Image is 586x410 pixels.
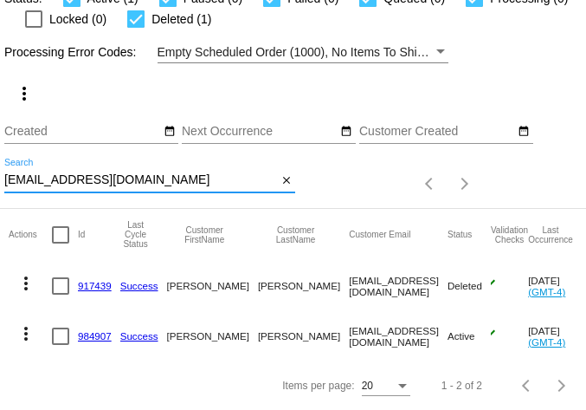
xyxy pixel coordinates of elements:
[258,311,349,361] mat-cell: [PERSON_NAME]
[448,230,472,240] button: Change sorting for Status
[258,261,349,311] mat-cell: [PERSON_NAME]
[528,225,573,244] button: Change sorting for LastOccurrenceUtc
[16,323,36,344] mat-icon: more_vert
[362,381,410,393] mat-select: Items per page:
[9,209,52,261] mat-header-cell: Actions
[78,330,112,342] a: 984907
[167,261,258,311] mat-cell: [PERSON_NAME]
[349,230,410,240] button: Change sorting for CustomerEmail
[518,125,530,139] mat-icon: date_range
[4,45,137,59] span: Processing Error Codes:
[349,311,448,361] mat-cell: [EMAIL_ADDRESS][DOMAIN_NAME]
[167,311,258,361] mat-cell: [PERSON_NAME]
[510,368,544,403] button: Previous page
[167,225,242,244] button: Change sorting for CustomerFirstName
[448,330,475,342] span: Active
[14,83,35,104] mat-icon: more_vert
[359,125,515,139] input: Customer Created
[544,368,579,403] button: Next page
[448,166,482,201] button: Next page
[349,261,448,311] mat-cell: [EMAIL_ADDRESS][DOMAIN_NAME]
[441,380,482,392] div: 1 - 2 of 2
[4,125,160,139] input: Created
[280,174,293,188] mat-icon: close
[448,280,482,291] span: Deleted
[277,172,295,190] button: Clear
[340,125,352,139] mat-icon: date_range
[49,9,106,29] span: Locked (0)
[4,173,277,187] input: Search
[120,330,158,342] a: Success
[258,225,333,244] button: Change sorting for CustomerLastName
[158,42,448,63] mat-select: Filter by Processing Error Codes
[16,273,36,294] mat-icon: more_vert
[491,209,528,261] mat-header-cell: Validation Checks
[362,380,373,392] span: 20
[120,220,151,249] button: Change sorting for LastProcessingCycleId
[528,286,565,297] a: (GMT-4)
[282,380,354,392] div: Items per page:
[78,230,85,240] button: Change sorting for Id
[528,336,565,348] a: (GMT-4)
[164,125,176,139] mat-icon: date_range
[120,280,158,291] a: Success
[182,125,338,139] input: Next Occurrence
[151,9,211,29] span: Deleted (1)
[78,280,112,291] a: 917439
[413,166,448,201] button: Previous page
